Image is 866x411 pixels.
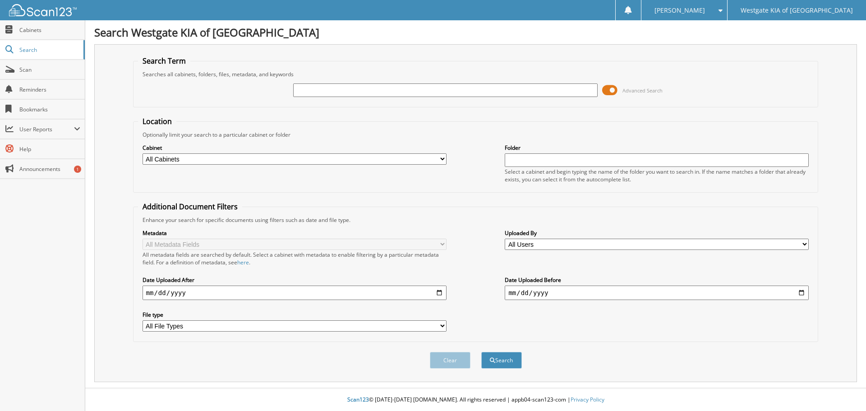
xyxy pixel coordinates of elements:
div: Enhance your search for specific documents using filters such as date and file type. [138,216,814,224]
label: Uploaded By [505,229,809,237]
label: Cabinet [143,144,447,152]
legend: Location [138,116,176,126]
label: Folder [505,144,809,152]
span: Announcements [19,165,80,173]
span: [PERSON_NAME] [654,8,705,13]
label: Date Uploaded After [143,276,447,284]
label: File type [143,311,447,319]
a: Privacy Policy [571,396,604,403]
div: 1 [74,166,81,173]
span: Scan [19,66,80,74]
div: Select a cabinet and begin typing the name of the folder you want to search in. If the name match... [505,168,809,183]
div: © [DATE]-[DATE] [DOMAIN_NAME]. All rights reserved | appb04-scan123-com | [85,389,866,411]
h1: Search Westgate KIA of [GEOGRAPHIC_DATA] [94,25,857,40]
span: Bookmarks [19,106,80,113]
button: Search [481,352,522,369]
button: Clear [430,352,470,369]
label: Metadata [143,229,447,237]
label: Date Uploaded Before [505,276,809,284]
legend: Additional Document Filters [138,202,242,212]
span: Scan123 [347,396,369,403]
div: Searches all cabinets, folders, files, metadata, and keywords [138,70,814,78]
img: scan123-logo-white.svg [9,4,77,16]
a: here [237,259,249,266]
span: Westgate KIA of [GEOGRAPHIC_DATA] [741,8,853,13]
span: Advanced Search [622,87,663,94]
legend: Search Term [138,56,190,66]
span: Reminders [19,86,80,93]
span: Help [19,145,80,153]
span: User Reports [19,125,74,133]
input: end [505,286,809,300]
input: start [143,286,447,300]
span: Search [19,46,79,54]
span: Cabinets [19,26,80,34]
div: All metadata fields are searched by default. Select a cabinet with metadata to enable filtering b... [143,251,447,266]
div: Optionally limit your search to a particular cabinet or folder [138,131,814,139]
